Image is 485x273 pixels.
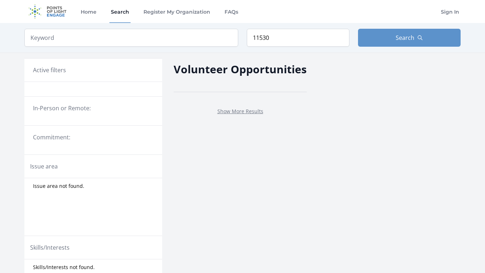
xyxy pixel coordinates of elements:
[30,243,70,252] legend: Skills/Interests
[33,133,154,142] legend: Commitment:
[24,29,238,47] input: Keyword
[174,61,307,77] h2: Volunteer Opportunities
[33,104,154,112] legend: In-Person or Remote:
[30,162,58,171] legend: Issue area
[33,182,84,190] span: Issue area not found.
[396,33,414,42] span: Search
[247,29,349,47] input: Location
[358,29,461,47] button: Search
[217,108,263,115] a: Show More Results
[33,264,95,271] span: Skills/Interests not found.
[33,66,66,74] h3: Active filters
